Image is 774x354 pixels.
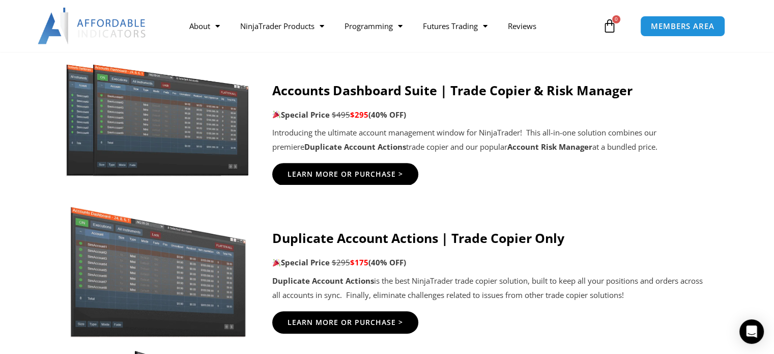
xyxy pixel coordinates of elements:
a: Reviews [498,14,547,38]
div: Open Intercom Messenger [739,319,764,344]
strong: Duplicate Account Actions [304,142,406,152]
img: Screenshot 2024-11-20 151221 | Affordable Indicators – NinjaTrader [60,59,255,178]
a: About [179,14,230,38]
strong: Special Price [272,110,330,120]
img: LogoAI | Affordable Indicators – NinjaTrader [38,8,147,44]
p: is the best NinjaTrader trade copier solution, built to keep all your positions and orders across... [272,274,705,303]
a: Programming [334,14,413,38]
a: MEMBERS AREA [640,16,725,37]
strong: Accounts Dashboard Suite | Trade Copier & Risk Manager [272,81,633,99]
span: Learn More Or Purchase > [288,319,403,326]
a: Learn More Or Purchase > [272,163,418,185]
strong: Duplicate Account Actions [272,276,374,286]
span: 0 [612,15,620,23]
a: Futures Trading [413,14,498,38]
span: MEMBERS AREA [651,22,714,30]
b: (40% OFF) [368,110,406,120]
a: NinjaTrader Products [230,14,334,38]
span: $295 [332,257,350,267]
b: (40% OFF) [368,257,406,267]
img: Screenshot 2024-08-26 15414455555 | Affordable Indicators – NinjaTrader [69,196,247,337]
strong: Special Price [272,257,330,267]
nav: Menu [179,14,600,38]
span: $495 [332,110,350,120]
strong: Account Risk Manager [507,142,592,152]
img: 🎉 [273,259,280,266]
a: 0 [587,11,632,41]
p: Introducing the ultimate account management window for NinjaTrader! This all-in-one solution comb... [272,126,705,154]
img: 🎉 [273,111,280,118]
h4: Duplicate Account Actions | Trade Copier Only [272,230,705,246]
span: $295 [350,110,368,120]
span: $175 [350,257,368,267]
a: Learn More Or Purchase > [272,311,418,334]
span: Learn More Or Purchase > [288,171,403,178]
